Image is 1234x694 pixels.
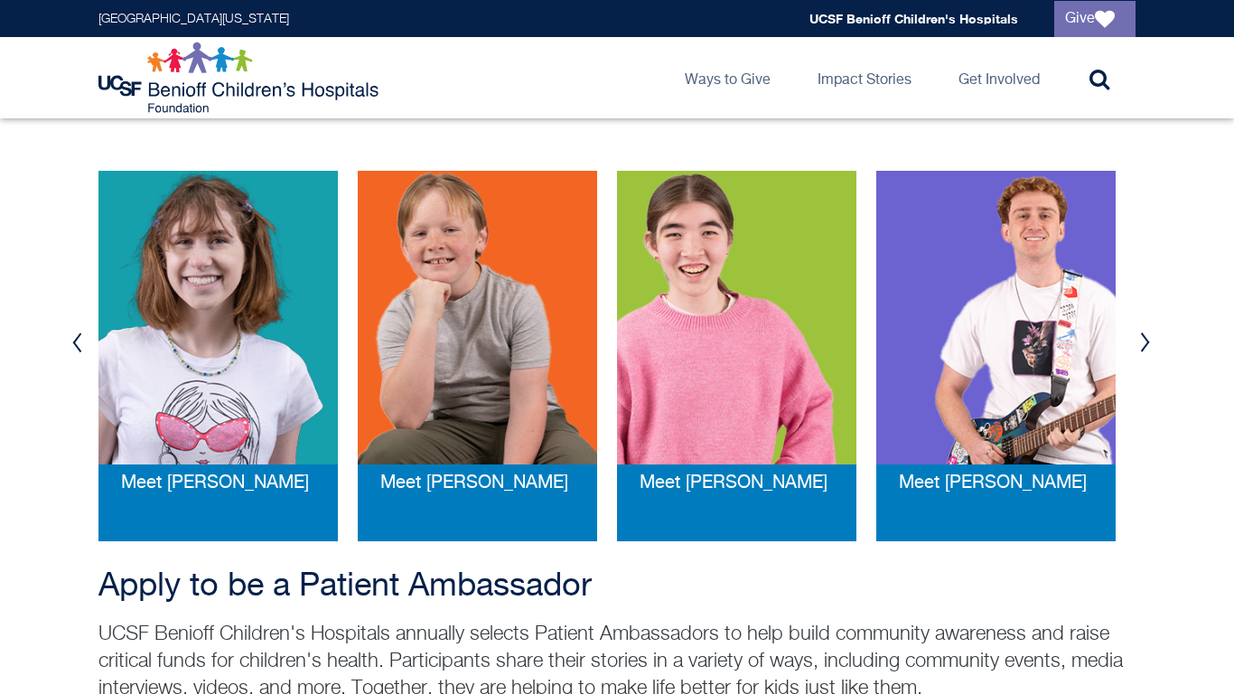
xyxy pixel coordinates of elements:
[121,474,309,492] span: Meet [PERSON_NAME]
[1054,1,1136,37] a: Give
[809,11,1018,26] a: UCSF Benioff Children's Hospitals
[380,474,568,492] span: Meet [PERSON_NAME]
[944,37,1054,118] a: Get Involved
[670,37,785,118] a: Ways to Give
[98,42,383,114] img: Logo for UCSF Benioff Children's Hospitals Foundation
[98,13,289,25] a: [GEOGRAPHIC_DATA][US_STATE]
[617,171,856,464] img: patient ambassador brady
[1131,315,1158,370] button: Next
[98,568,1136,605] h2: Apply to be a Patient Ambassador
[63,315,90,370] button: Previous
[899,474,1087,492] span: Meet [PERSON_NAME]
[358,171,597,464] img: patient ambassador andrew
[640,474,827,492] span: Meet [PERSON_NAME]
[803,37,926,118] a: Impact Stories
